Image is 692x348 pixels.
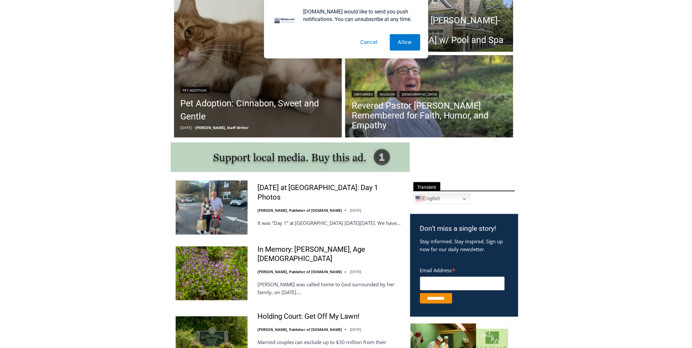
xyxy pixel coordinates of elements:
[350,270,362,274] time: [DATE]
[257,183,402,202] a: [DATE] at [GEOGRAPHIC_DATA]: Day 1 Photos
[352,34,386,51] button: Cancel
[181,97,336,123] a: Pet Adoption: Cinnabon, Sweet and Gentle
[257,327,342,332] a: [PERSON_NAME], Publisher of [DOMAIN_NAME]
[272,8,298,34] img: notification icon
[158,64,318,82] a: Intern @ [DOMAIN_NAME]
[68,41,97,78] div: "the precise, almost orchestrated movements of cutting and assembling sushi and [PERSON_NAME] mak...
[413,194,470,204] a: English
[413,182,440,191] span: Translate
[420,264,505,276] label: Email Address
[0,66,66,82] a: Open Tues. - Sun. [PHONE_NUMBER]
[350,327,362,332] time: [DATE]
[2,68,64,93] span: Open Tues. - Sun. [PHONE_NUMBER]
[298,8,420,23] div: [DOMAIN_NAME] would like to send you push notifications. You can unsubscribe at any time.
[257,208,342,213] a: [PERSON_NAME], Publisher of [DOMAIN_NAME]
[171,142,410,172] img: support local media, buy this ad
[352,91,375,98] a: Obituaries
[176,181,248,234] img: First Day of School at Rye City Schools: Day 1 Photos
[352,101,507,130] a: Revered Pastor [PERSON_NAME] Remembered for Faith, Humor, and Empathy
[181,87,209,94] a: Pet Adoption
[400,91,439,98] a: [DEMOGRAPHIC_DATA]
[257,219,402,227] p: It was “Day 1” at [GEOGRAPHIC_DATA] [DATE][DATE]. We have…
[377,91,397,98] a: Religion
[194,125,196,130] span: –
[181,125,192,130] time: [DATE]
[350,208,362,213] time: [DATE]
[257,245,402,264] a: In Memory: [PERSON_NAME], Age [DEMOGRAPHIC_DATA]
[415,195,423,203] img: en
[420,238,508,253] p: Stay informed. Stay inspired. Sign up now for our daily newsletter.
[196,125,249,130] a: [PERSON_NAME], Staff Writer
[172,65,304,80] span: Intern @ [DOMAIN_NAME]
[176,247,248,300] img: In Memory: Adele Arrigale, Age 90
[420,224,508,234] h3: Don’t miss a single story!
[257,270,342,274] a: [PERSON_NAME], Publisher of [DOMAIN_NAME]
[390,34,420,51] button: Allow
[166,0,310,64] div: "[PERSON_NAME] and I covered the [DATE] Parade, which was a really eye opening experience as I ha...
[352,90,507,98] div: | |
[257,312,360,322] a: Holding Court: Get Off My Lawn!
[257,281,402,296] p: [PERSON_NAME] was called home to God surrounded by her family, on [DATE]….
